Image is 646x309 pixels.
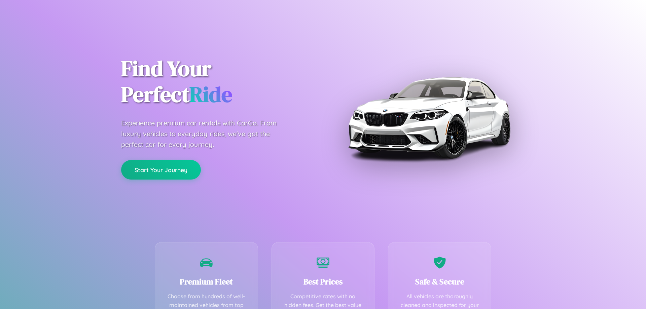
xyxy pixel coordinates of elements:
[345,34,513,202] img: Premium BMW car rental vehicle
[121,160,201,180] button: Start Your Journey
[121,56,313,108] h1: Find Your Perfect
[189,80,232,109] span: Ride
[398,276,481,287] h3: Safe & Secure
[121,118,289,150] p: Experience premium car rentals with CarGo. From luxury vehicles to everyday rides, we've got the ...
[282,276,364,287] h3: Best Prices
[165,276,248,287] h3: Premium Fleet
